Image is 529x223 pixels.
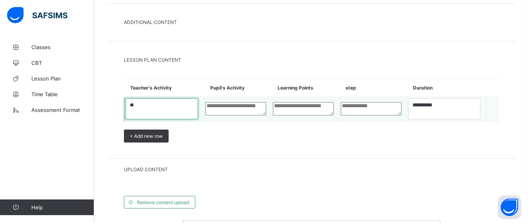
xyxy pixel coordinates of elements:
span: UPLOAD CONTENT [124,166,499,172]
th: Teacher's Activity [124,79,205,97]
th: step [340,79,407,97]
span: LESSON PLAN CONTENT [124,57,499,63]
span: Assessment Format [31,107,94,113]
span: + Add new row [130,133,163,139]
span: Classes [31,44,94,50]
th: Pupil's Activity [204,79,272,97]
span: Remove content upload [137,199,189,205]
span: CBT [31,60,94,66]
span: Time Table [31,91,94,97]
th: Duration [407,79,487,97]
button: Open asap [498,196,521,219]
img: safsims [7,7,67,24]
th: Learning Points [272,79,339,97]
span: Help [31,204,94,210]
span: Lesson Plan [31,75,94,82]
span: Additional Content [124,19,499,25]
